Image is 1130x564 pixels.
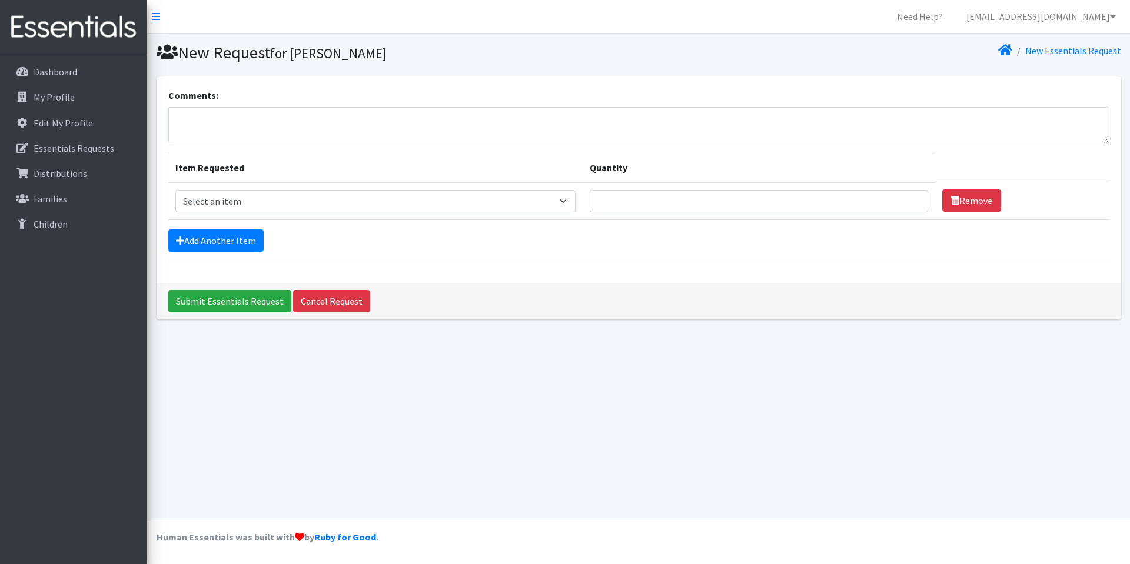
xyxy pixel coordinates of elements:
[583,153,935,182] th: Quantity
[1025,45,1121,56] a: New Essentials Request
[5,8,142,47] img: HumanEssentials
[5,136,142,160] a: Essentials Requests
[34,66,77,78] p: Dashboard
[34,117,93,129] p: Edit My Profile
[34,168,87,179] p: Distributions
[168,88,218,102] label: Comments:
[34,91,75,103] p: My Profile
[888,5,952,28] a: Need Help?
[314,531,376,543] a: Ruby for Good
[168,229,264,252] a: Add Another Item
[168,290,291,312] input: Submit Essentials Request
[5,187,142,211] a: Families
[5,111,142,135] a: Edit My Profile
[5,60,142,84] a: Dashboard
[157,42,634,63] h1: New Request
[34,142,114,154] p: Essentials Requests
[34,218,68,230] p: Children
[5,85,142,109] a: My Profile
[168,153,583,182] th: Item Requested
[957,5,1125,28] a: [EMAIL_ADDRESS][DOMAIN_NAME]
[293,290,370,312] a: Cancel Request
[270,45,387,62] small: for [PERSON_NAME]
[157,531,378,543] strong: Human Essentials was built with by .
[5,212,142,236] a: Children
[34,193,67,205] p: Families
[942,189,1001,212] a: Remove
[5,162,142,185] a: Distributions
